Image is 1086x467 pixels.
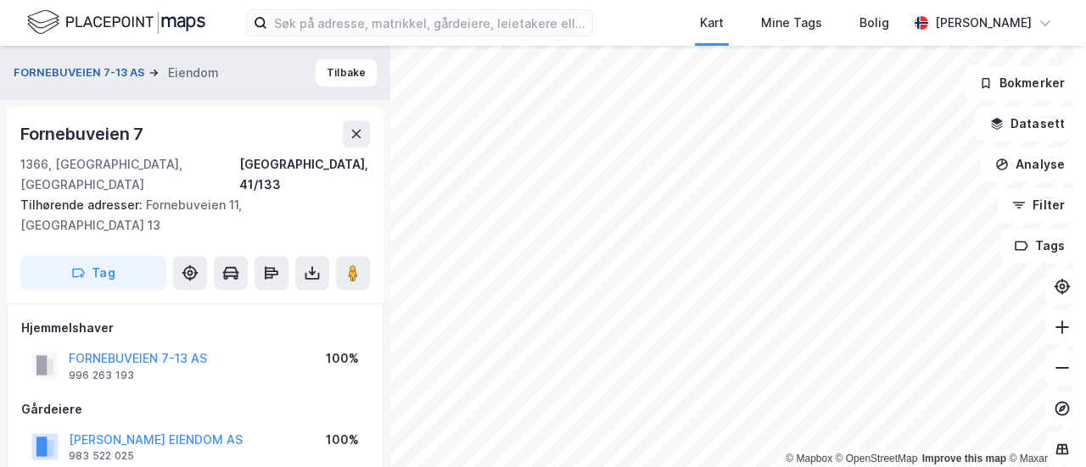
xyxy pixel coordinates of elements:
[935,13,1032,33] div: [PERSON_NAME]
[20,154,239,195] div: 1366, [GEOGRAPHIC_DATA], [GEOGRAPHIC_DATA]
[981,147,1079,181] button: Analyse
[761,13,822,33] div: Mine Tags
[69,449,134,463] div: 983 522 025
[700,13,724,33] div: Kart
[316,59,377,86] button: Tilbake
[20,197,146,212] span: Tilhørende adresser:
[836,453,918,464] a: OpenStreetMap
[21,399,369,420] div: Gårdeiere
[27,8,205,37] img: logo.f888ab2527a4732fd821a326f86c7f29.svg
[1000,229,1079,263] button: Tags
[326,430,359,450] div: 100%
[267,10,592,36] input: Søk på adresse, matrikkel, gårdeiere, leietakere eller personer
[69,369,134,382] div: 996 263 193
[20,195,356,236] div: Fornebuveien 11, [GEOGRAPHIC_DATA] 13
[20,120,147,147] div: Fornebuveien 7
[1001,386,1086,467] iframe: Chat Widget
[21,318,369,338] div: Hjemmelshaver
[859,13,889,33] div: Bolig
[14,64,148,81] button: FORNEBUVEIEN 7-13 AS
[965,66,1079,100] button: Bokmerker
[922,453,1006,464] a: Improve this map
[168,63,219,83] div: Eiendom
[786,453,832,464] a: Mapbox
[998,188,1079,222] button: Filter
[20,256,166,290] button: Tag
[976,107,1079,141] button: Datasett
[326,348,359,369] div: 100%
[239,154,370,195] div: [GEOGRAPHIC_DATA], 41/133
